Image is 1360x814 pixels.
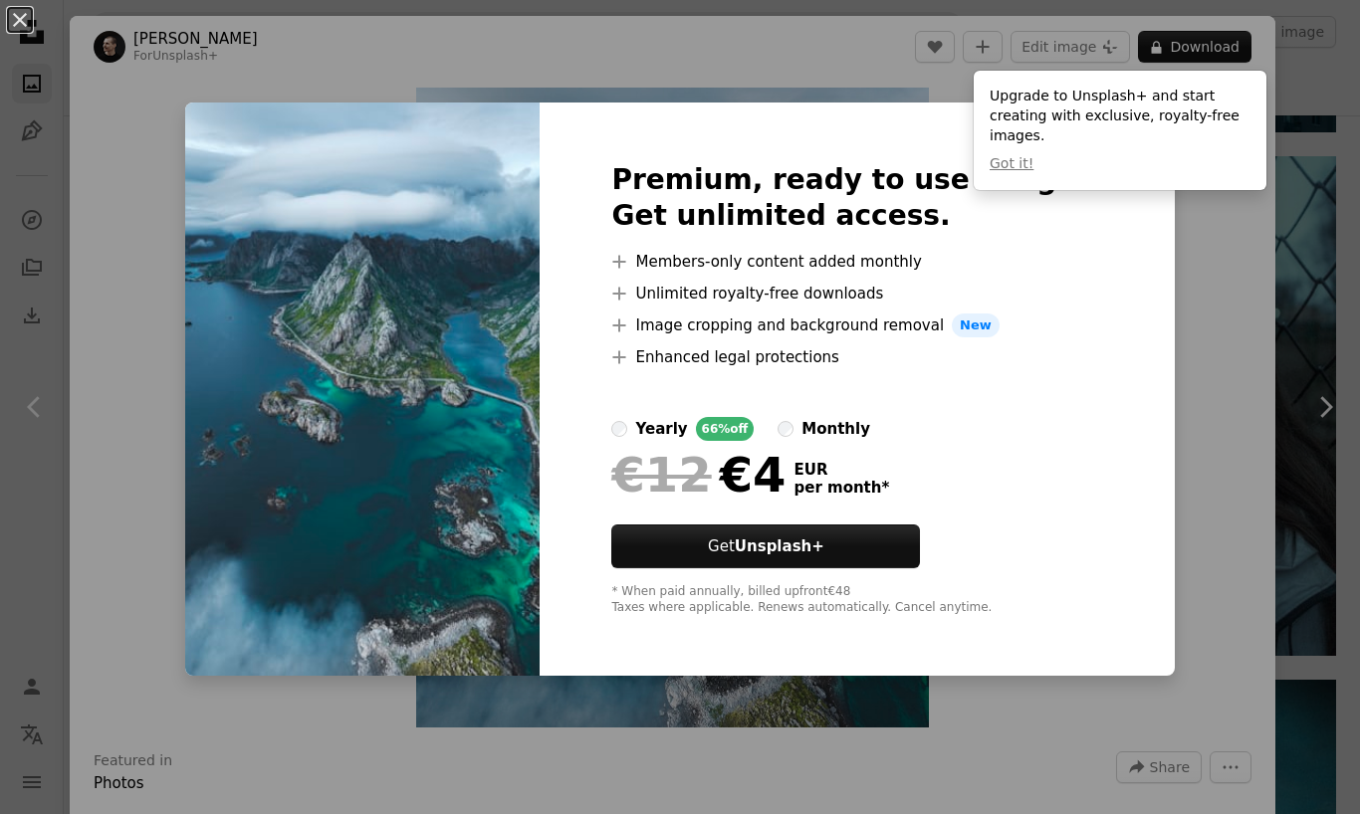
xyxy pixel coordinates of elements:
input: monthly [778,421,793,437]
li: Image cropping and background removal [611,313,1102,337]
span: New [952,313,1000,337]
div: 66% off [696,417,755,441]
div: * When paid annually, billed upfront €48 Taxes where applicable. Renews automatically. Cancel any... [611,584,1102,616]
button: Got it! [990,154,1033,174]
div: Upgrade to Unsplash+ and start creating with exclusive, royalty-free images. [974,71,1266,190]
div: yearly [635,417,687,441]
input: yearly66%off [611,421,627,437]
button: GetUnsplash+ [611,524,920,568]
li: Unlimited royalty-free downloads [611,282,1102,305]
li: Members-only content added monthly [611,250,1102,274]
h2: Premium, ready to use images. Get unlimited access. [611,162,1102,234]
span: per month * [793,479,889,497]
img: premium_photo-1756131937535-646dac4d9d13 [185,102,540,676]
span: EUR [793,461,889,479]
span: €12 [611,449,711,501]
div: monthly [801,417,870,441]
strong: Unsplash+ [735,537,824,555]
div: €4 [611,449,786,501]
li: Enhanced legal protections [611,345,1102,369]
